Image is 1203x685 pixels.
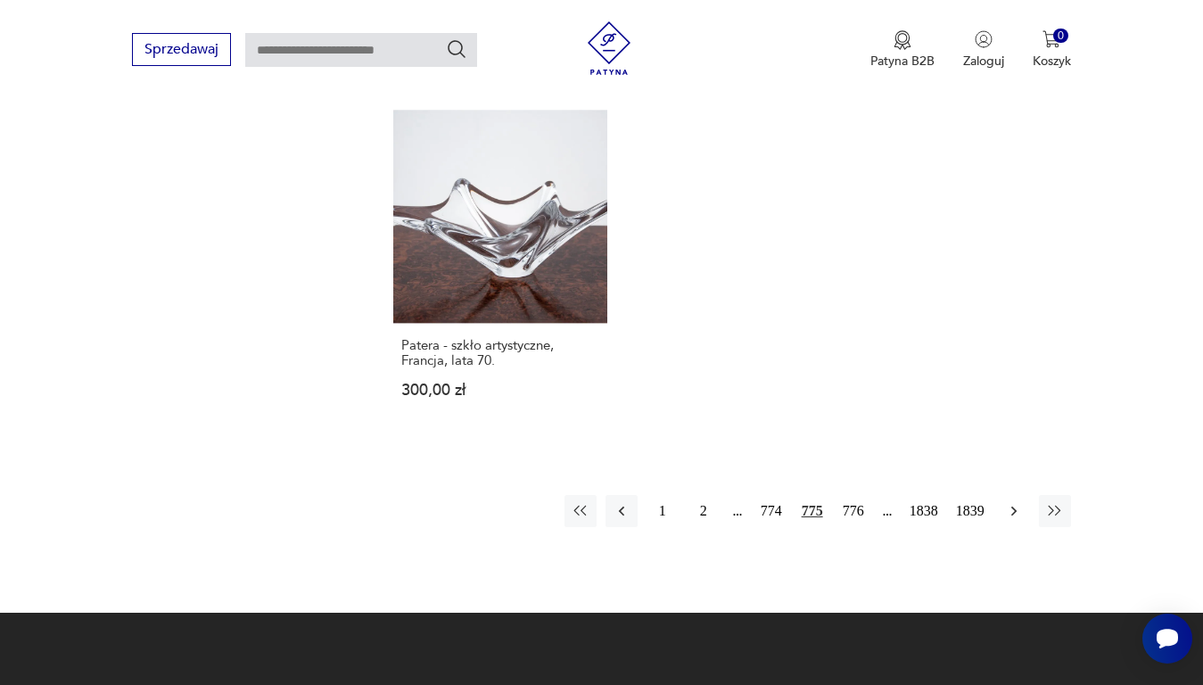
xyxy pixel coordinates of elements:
div: 0 [1053,29,1068,44]
img: Ikona medalu [894,30,911,50]
button: 776 [837,495,869,527]
a: Patera - szkło artystyczne, Francja, lata 70.Patera - szkło artystyczne, Francja, lata 70.300,00 zł [393,110,607,433]
a: Ikona medaluPatyna B2B [870,30,935,70]
p: 300,00 zł [401,383,599,398]
img: Patyna - sklep z meblami i dekoracjami vintage [582,21,636,75]
p: Koszyk [1033,53,1071,70]
button: Sprzedawaj [132,33,231,66]
iframe: Smartsupp widget button [1142,614,1192,664]
a: Sprzedawaj [132,45,231,57]
img: Ikonka użytkownika [975,30,993,48]
button: 775 [796,495,828,527]
button: 2 [688,495,720,527]
button: Patyna B2B [870,30,935,70]
p: Zaloguj [963,53,1004,70]
button: 1839 [952,495,989,527]
button: 774 [755,495,787,527]
h3: Patera - szkło artystyczne, Francja, lata 70. [401,338,599,368]
button: Zaloguj [963,30,1004,70]
p: Patyna B2B [870,53,935,70]
button: 1 [647,495,679,527]
button: 1838 [905,495,943,527]
img: Ikona koszyka [1042,30,1060,48]
button: Szukaj [446,38,467,60]
button: 0Koszyk [1033,30,1071,70]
